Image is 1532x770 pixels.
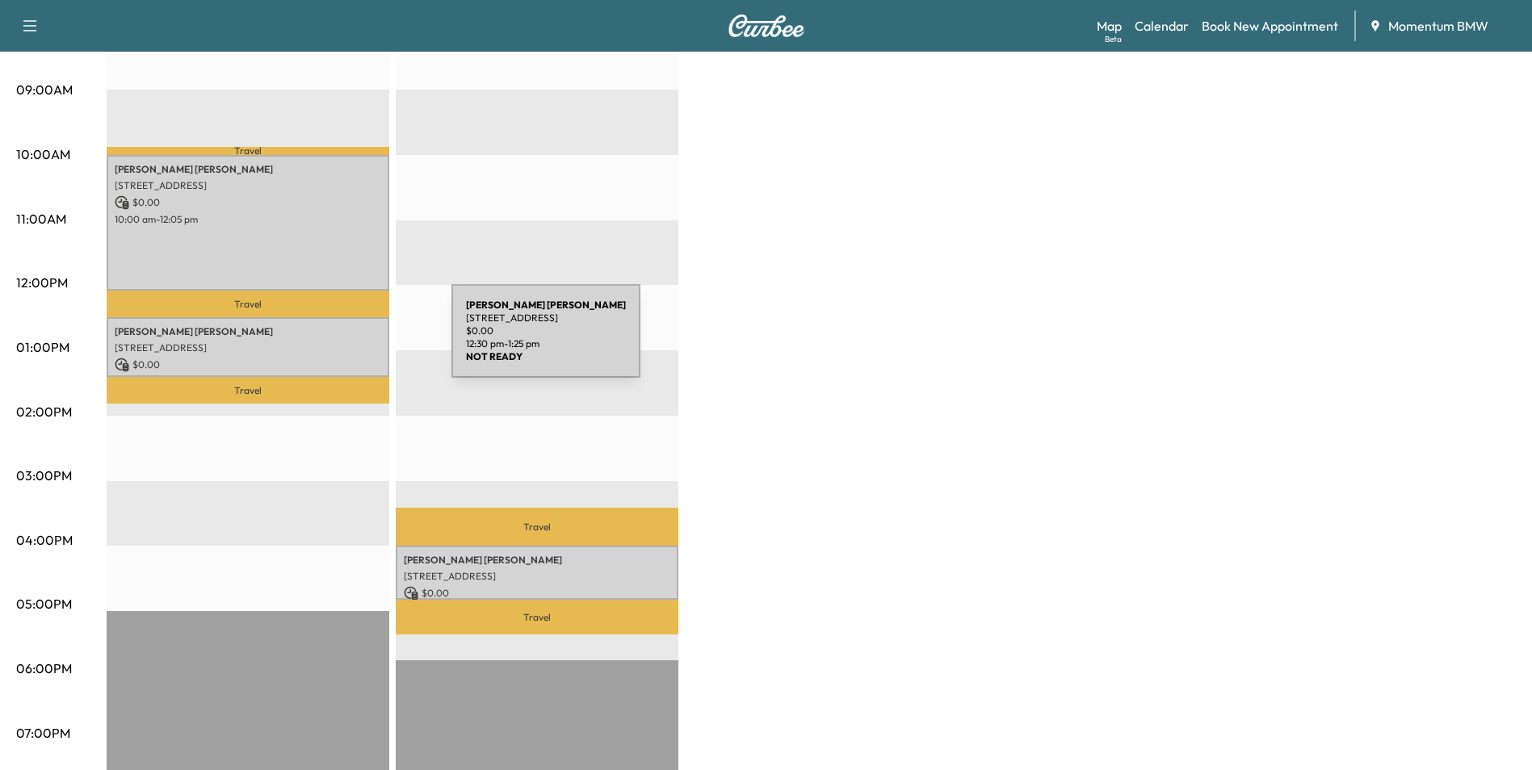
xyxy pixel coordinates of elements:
[396,508,678,546] p: Travel
[396,600,678,634] p: Travel
[16,530,73,550] p: 04:00PM
[16,337,69,357] p: 01:00PM
[16,402,72,421] p: 02:00PM
[107,291,389,318] p: Travel
[404,586,670,601] p: $ 0.00
[16,659,72,678] p: 06:00PM
[1135,16,1189,36] a: Calendar
[404,570,670,583] p: [STREET_ADDRESS]
[115,325,381,338] p: [PERSON_NAME] [PERSON_NAME]
[1388,16,1488,36] span: Momentum BMW
[1097,16,1122,36] a: MapBeta
[16,273,68,292] p: 12:00PM
[16,723,70,743] p: 07:00PM
[16,144,70,164] p: 10:00AM
[728,15,805,37] img: Curbee Logo
[16,466,72,485] p: 03:00PM
[115,375,381,388] p: 12:30 pm - 1:25 pm
[16,80,73,99] p: 09:00AM
[115,341,381,354] p: [STREET_ADDRESS]
[115,179,381,192] p: [STREET_ADDRESS]
[16,594,72,613] p: 05:00PM
[115,358,381,372] p: $ 0.00
[115,163,381,176] p: [PERSON_NAME] [PERSON_NAME]
[115,195,381,210] p: $ 0.00
[1105,33,1122,45] div: Beta
[1202,16,1338,36] a: Book New Appointment
[115,213,381,226] p: 10:00 am - 12:05 pm
[107,377,389,403] p: Travel
[16,209,66,228] p: 11:00AM
[107,147,389,154] p: Travel
[404,554,670,567] p: [PERSON_NAME] [PERSON_NAME]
